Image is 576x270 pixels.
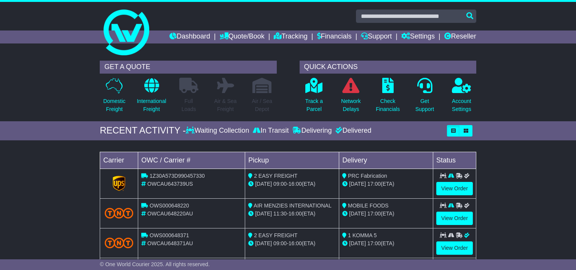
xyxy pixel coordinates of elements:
a: DomesticFreight [103,77,126,117]
p: Air / Sea Depot [252,97,272,113]
a: CheckFinancials [375,77,400,117]
span: 17:00 [367,211,381,217]
div: - (ETA) [248,180,336,188]
span: PRC Fabrication [348,173,387,179]
span: © One World Courier 2025. All rights reserved. [100,261,210,267]
span: [DATE] [349,181,366,187]
td: Status [433,152,476,169]
span: OWCAU648220AU [147,211,193,217]
p: Track a Parcel [305,97,323,113]
div: GET A QUOTE [100,61,276,74]
div: - (ETA) [248,210,336,218]
a: Dashboard [169,31,210,43]
span: 09:00 [273,181,287,187]
span: 17:00 [367,240,381,246]
p: Check Financials [376,97,400,113]
img: TNT_Domestic.png [105,208,133,218]
span: [DATE] [349,240,366,246]
span: 17:00 [367,181,381,187]
span: 09:00 [273,240,287,246]
span: 1Z30A573D990457330 [150,173,205,179]
a: Settings [401,31,435,43]
td: Delivery [339,152,433,169]
span: [DATE] [255,181,272,187]
span: 11:30 [273,211,287,217]
a: Quote/Book [220,31,265,43]
div: Delivered [333,127,371,135]
a: AccountSettings [452,77,472,117]
p: Air & Sea Freight [214,97,236,113]
a: Financials [317,31,352,43]
td: OWC / Carrier # [138,152,245,169]
span: 2 EASY FREIGHT [254,232,297,238]
p: Full Loads [179,97,198,113]
span: [DATE] [255,240,272,246]
div: Delivering [290,127,333,135]
div: (ETA) [342,210,430,218]
a: View Order [436,182,473,195]
a: Tracking [274,31,307,43]
span: 16:00 [289,240,302,246]
div: RECENT ACTIVITY - [100,125,186,136]
span: MOBILE FOODS [348,202,389,209]
div: (ETA) [342,180,430,188]
td: Pickup [245,152,339,169]
div: (ETA) [342,239,430,247]
a: View Order [436,241,473,255]
a: Reseller [444,31,476,43]
div: Waiting Collection [186,127,251,135]
p: Domestic Freight [103,97,125,113]
p: Network Delays [341,97,361,113]
span: [DATE] [349,211,366,217]
td: Carrier [100,152,138,169]
img: GetCarrierServiceLogo [113,176,126,191]
p: International Freight [137,97,166,113]
p: Get Support [415,97,434,113]
a: InternationalFreight [136,77,166,117]
div: - (ETA) [248,239,336,247]
span: OWCAU643739US [147,181,193,187]
span: OWS000648220 [150,202,189,209]
span: 16:00 [289,211,302,217]
a: View Order [436,212,473,225]
span: AIR MENZIES INTERNATIONAL [254,202,331,209]
div: In Transit [251,127,290,135]
img: TNT_Domestic.png [105,238,133,248]
a: Support [361,31,392,43]
a: GetSupport [415,77,434,117]
a: Track aParcel [305,77,323,117]
span: 1 KOMMA 5 [348,232,377,238]
span: [DATE] [255,211,272,217]
span: 2 EASY FREIGHT [254,173,297,179]
p: Account Settings [452,97,471,113]
a: NetworkDelays [341,77,361,117]
span: OWCAU648371AU [147,240,193,246]
span: 16:00 [289,181,302,187]
span: OWS000648371 [150,232,189,238]
div: QUICK ACTIONS [300,61,476,74]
